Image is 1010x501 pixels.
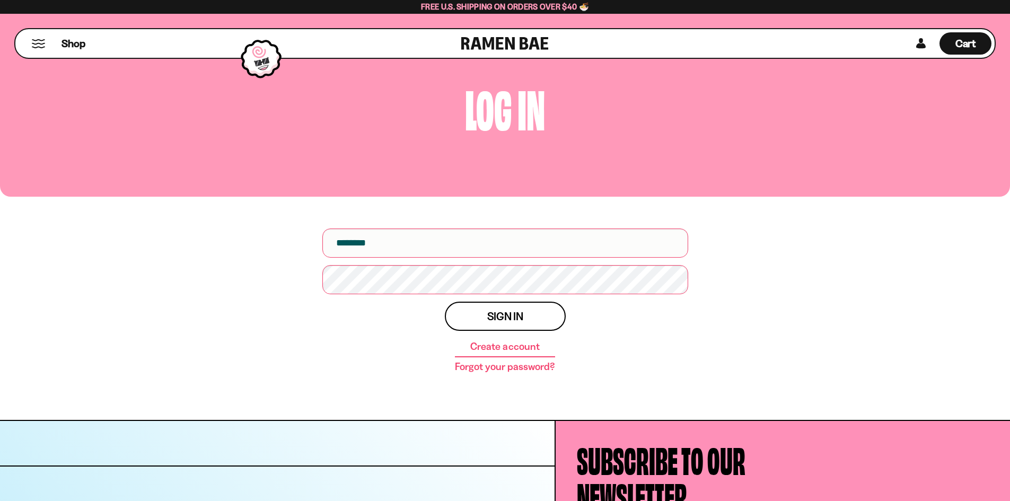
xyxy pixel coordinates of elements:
h1: Log in [8,82,1002,130]
a: Cart [939,29,991,58]
button: Mobile Menu Trigger [31,39,46,48]
span: Shop [62,37,85,51]
span: Sign in [487,311,523,322]
a: Forgot your password? [455,362,555,372]
button: Sign in [445,302,566,331]
span: Free U.S. Shipping on Orders over $40 🍜 [421,2,589,12]
a: Shop [62,32,85,55]
span: Cart [955,37,976,50]
a: Create account [470,341,539,352]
